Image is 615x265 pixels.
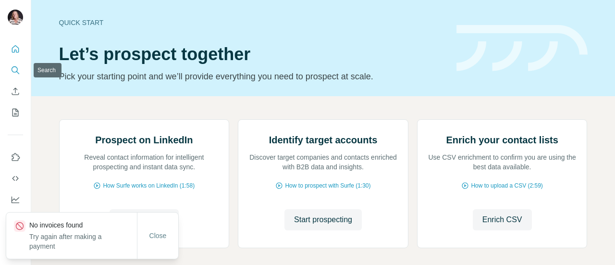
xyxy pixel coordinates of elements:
h2: Identify target accounts [269,133,378,147]
div: Quick start [59,18,445,27]
span: Start prospecting [294,214,352,226]
button: Go to LinkedIn [110,209,179,230]
button: Search [8,62,23,79]
button: Enrich CSV [473,209,532,230]
button: Start prospecting [284,209,362,230]
p: No invoices found [29,220,137,230]
h2: Prospect on LinkedIn [95,133,193,147]
button: Quick start [8,40,23,58]
h1: Let’s prospect together [59,45,445,64]
span: Close [149,231,167,240]
span: How to prospect with Surfe (1:30) [285,181,370,190]
p: Discover target companies and contacts enriched with B2B data and insights. [248,152,398,172]
button: Use Surfe API [8,170,23,187]
p: Try again after making a payment [29,232,137,251]
button: Close [143,227,173,244]
button: Dashboard [8,191,23,208]
span: Enrich CSV [482,214,522,226]
span: How Surfe works on LinkedIn (1:58) [103,181,195,190]
p: Use CSV enrichment to confirm you are using the best data available. [427,152,578,172]
img: Avatar [8,10,23,25]
button: Use Surfe on LinkedIn [8,149,23,166]
button: Enrich CSV [8,83,23,100]
span: How to upload a CSV (2:59) [471,181,542,190]
button: My lists [8,104,23,121]
img: banner [456,25,588,72]
p: Pick your starting point and we’ll provide everything you need to prospect at scale. [59,70,445,83]
h2: Enrich your contact lists [446,133,558,147]
p: Reveal contact information for intelligent prospecting and instant data sync. [69,152,220,172]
